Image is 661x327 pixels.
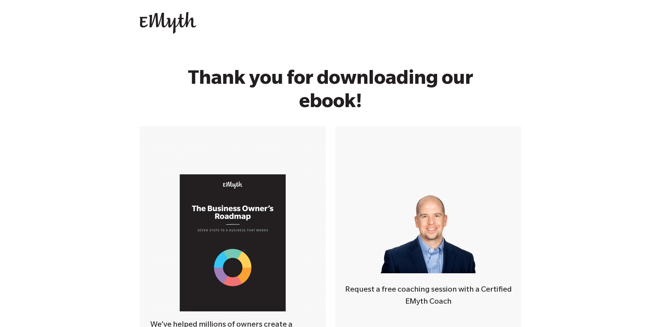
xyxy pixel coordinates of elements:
[335,285,521,308] h4: Request a free coaching session with a Certified EMyth Coach
[161,69,500,116] h1: Thank you for downloading our ebook!
[140,12,196,34] img: EMyth
[180,174,286,311] img: Business Owners Roadmap Cover
[377,182,479,273] img: Smart-business-coach.png
[626,293,661,327] iframe: Chat Widget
